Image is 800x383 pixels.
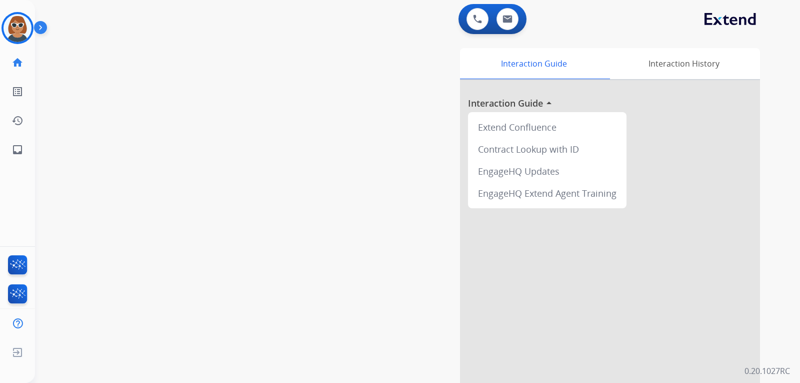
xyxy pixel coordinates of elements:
mat-icon: history [11,115,23,127]
mat-icon: inbox [11,144,23,156]
mat-icon: home [11,57,23,69]
mat-icon: list_alt [11,86,23,98]
div: Contract Lookup with ID [472,138,622,160]
img: avatar [3,14,31,42]
div: Interaction Guide [460,48,607,79]
div: EngageHQ Extend Agent Training [472,182,622,204]
div: Interaction History [607,48,760,79]
p: 0.20.1027RC [744,365,790,377]
div: Extend Confluence [472,116,622,138]
div: EngageHQ Updates [472,160,622,182]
